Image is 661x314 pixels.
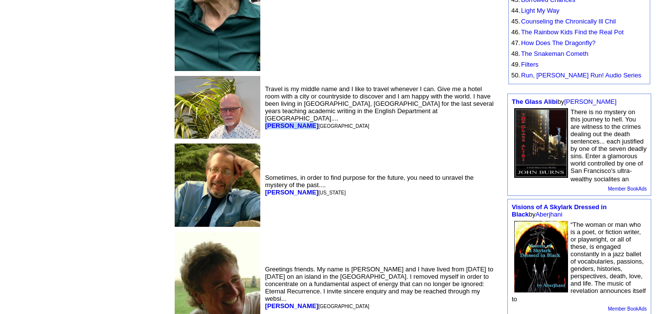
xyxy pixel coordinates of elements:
[521,72,641,79] a: Run, [PERSON_NAME] Run! Audio Series
[265,122,319,129] a: [PERSON_NAME]
[511,39,520,47] font: 47.
[511,7,520,14] font: 44.
[521,18,616,25] a: Counseling the Chronically Ill Chil
[608,186,647,192] a: Member BookAds
[521,50,588,57] a: The Snakeman Cometh
[265,189,319,196] a: [PERSON_NAME]
[175,144,260,227] img: 38787.jpg
[265,174,474,196] font: Sometimes, in order to find purpose for the future, you need to unravel the mystery of the past....
[570,108,646,183] font: There is no mystery on this journey to hell. You are witness to the crimes dealing out the death ...
[521,39,595,47] a: How Does The Dragonfly?
[512,203,607,218] font: by
[535,211,562,218] a: Aberjhani
[175,76,260,139] img: 1363.jpg
[608,306,647,312] a: Member BookAds
[512,221,646,303] font: “The woman or man who is a poet, or fiction writer, or playwright, or all of these, is engaged co...
[511,50,520,57] font: 48.
[265,266,493,310] font: Greetings friends. My name is [PERSON_NAME] and I have lived from [DATE] to [DATE] on an island i...
[564,98,616,105] a: [PERSON_NAME]
[319,190,346,195] font: [US_STATE]
[265,85,494,129] font: Travel is my middle name and I like to travel whenever I can. Give me a hotel room with a city or...
[511,18,520,25] font: 45.
[511,5,512,6] img: shim.gif
[521,7,559,14] a: Light My Way
[514,221,568,292] img: 17002.jpg
[512,203,607,218] a: Visions of A Skylark Dressed in Black
[512,98,616,105] font: by
[511,16,512,17] img: shim.gif
[514,108,568,178] img: 78127.jpg
[511,59,512,60] img: shim.gif
[521,28,624,36] a: The Rainbow Kids Find the Real Pot
[521,61,538,68] a: Filters
[511,48,512,49] img: shim.gif
[512,98,557,105] a: The Glass Alibi
[319,304,369,309] font: [GEOGRAPHIC_DATA]
[511,28,520,36] font: 46.
[511,72,520,79] font: 50.
[511,61,520,68] font: 49.
[319,123,369,129] font: [GEOGRAPHIC_DATA]
[265,302,319,310] a: [PERSON_NAME]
